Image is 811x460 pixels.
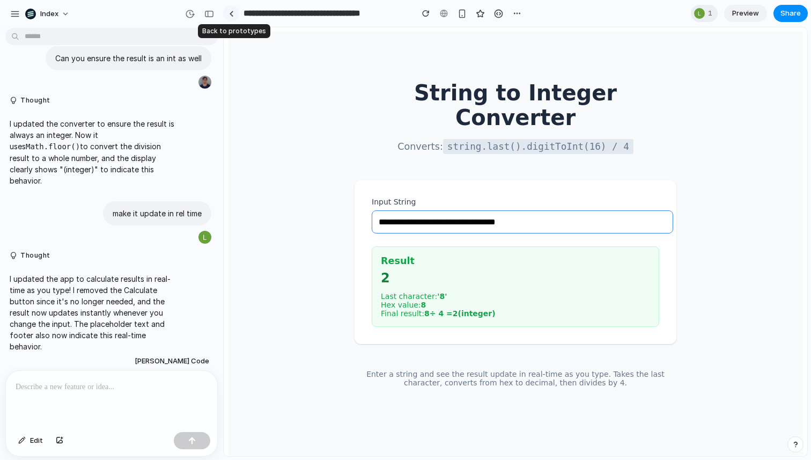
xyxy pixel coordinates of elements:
[157,273,426,282] p: Hex value:
[197,273,203,282] strong: 8
[131,112,453,127] p: Converts:
[708,8,716,19] span: 1
[135,356,209,367] span: [PERSON_NAME] Code
[213,265,223,273] strong: ' 8 '
[732,8,759,19] span: Preview
[131,352,212,371] button: [PERSON_NAME] Code
[157,265,426,273] p: Last character:
[198,24,270,38] div: Back to prototypes
[780,8,801,19] span: Share
[26,142,80,151] code: Math.floor()
[219,112,410,127] code: string.last().digitToInt(16) / 4
[157,228,426,239] h3: Result
[773,5,808,22] button: Share
[131,53,453,103] h1: String to Integer Converter
[55,53,202,64] p: Can you ensure the result is an int as well
[157,282,426,290] p: Final result:
[691,5,718,22] div: 1
[201,282,272,290] strong: 8 ÷ 4 = 2 (integer)
[13,432,48,449] button: Edit
[40,9,58,19] span: Index
[10,118,174,186] p: I updated the converter to ensure the result is always an integer. Now it uses to convert the div...
[148,170,436,179] label: Input String
[139,342,444,360] p: Enter a string and see the result update in real-time as you type. Takes the last character, conv...
[21,5,75,23] button: Index
[10,273,174,352] p: I updated the app to calculate results in real-time as you type! I removed the Calculate button s...
[113,208,202,219] p: make it update in rel time
[30,435,43,446] span: Edit
[724,5,767,22] a: Preview
[157,243,426,258] p: 2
